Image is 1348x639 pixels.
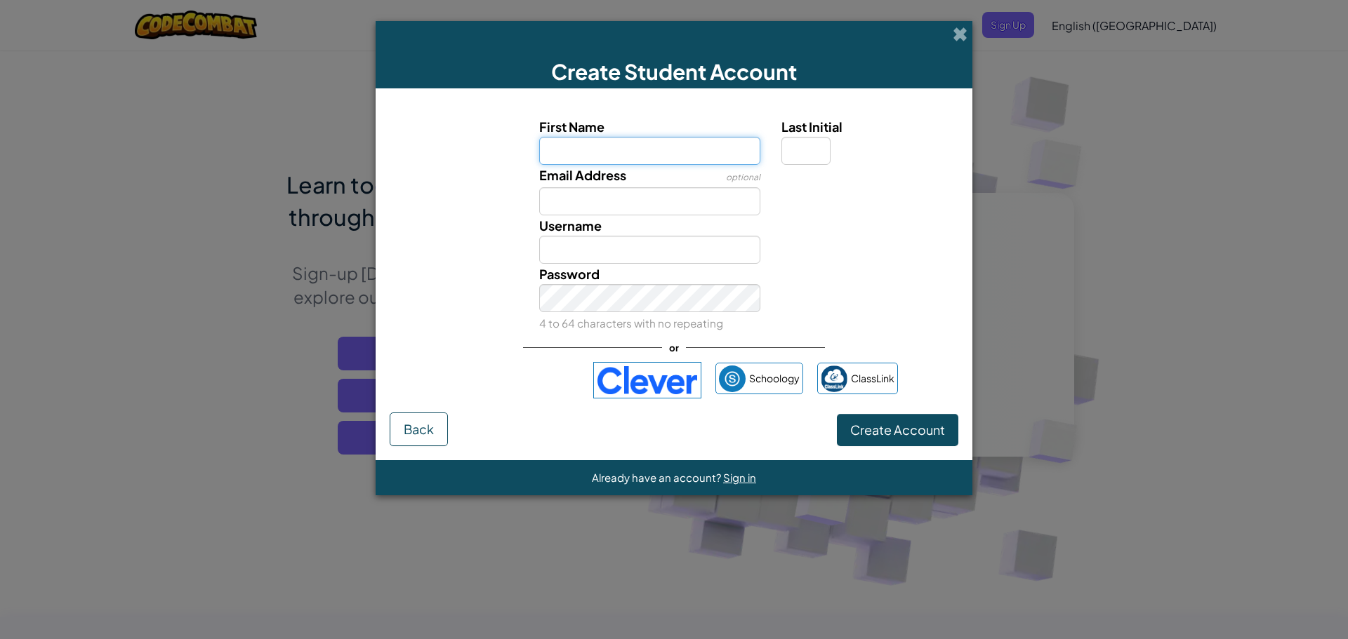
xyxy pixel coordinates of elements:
[851,368,894,389] span: ClassLink
[749,368,800,389] span: Schoology
[539,316,723,330] small: 4 to 64 characters with no repeating
[592,471,723,484] span: Already have an account?
[444,365,586,396] iframe: Sign in with Google Button
[539,167,626,183] span: Email Address
[404,421,434,437] span: Back
[837,414,958,446] button: Create Account
[719,365,746,392] img: schoology.png
[726,172,760,182] span: optional
[821,365,847,392] img: classlink-logo-small.png
[551,58,797,85] span: Create Student Account
[781,119,842,135] span: Last Initial
[723,471,756,484] a: Sign in
[539,217,602,234] span: Username
[593,362,701,398] img: clever-logo-blue.png
[539,119,604,135] span: First Name
[390,412,448,446] button: Back
[662,337,686,358] span: or
[850,422,945,438] span: Create Account
[539,266,600,282] span: Password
